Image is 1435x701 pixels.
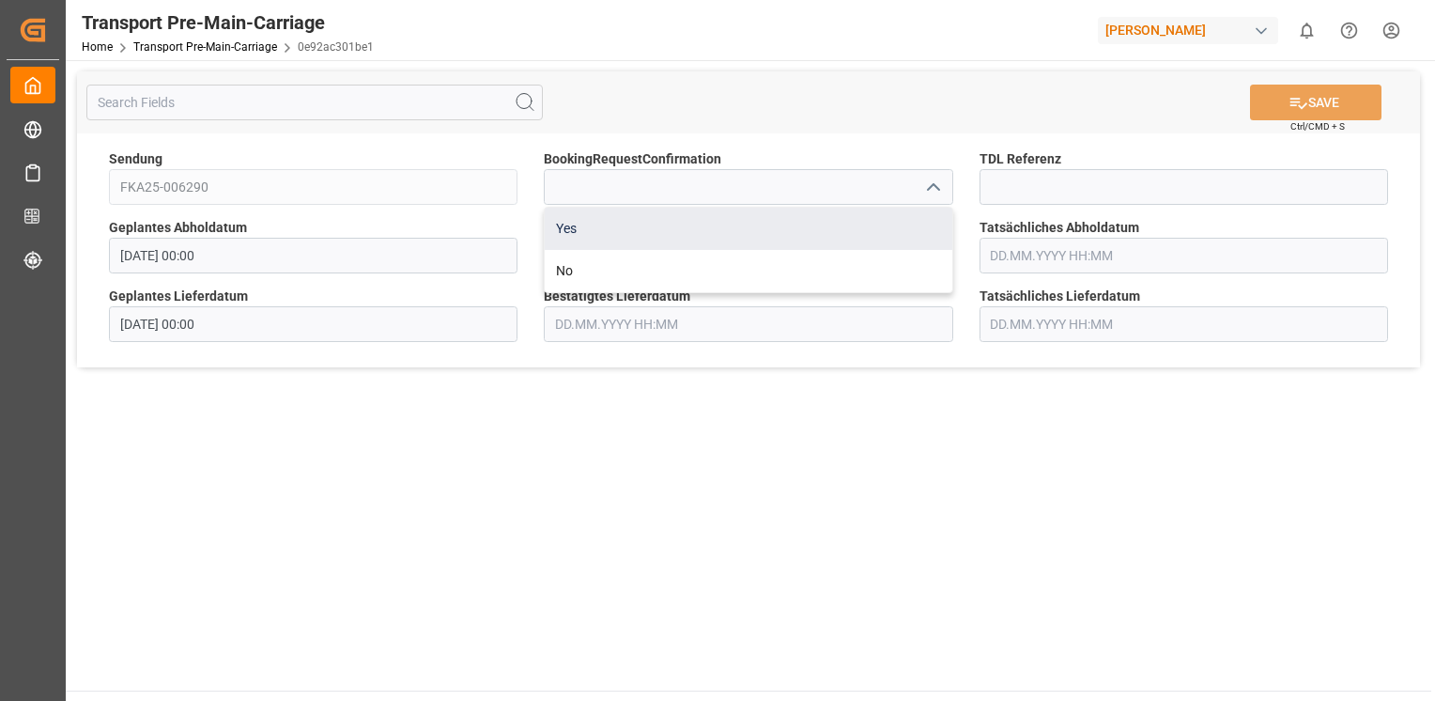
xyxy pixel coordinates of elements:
a: Home [82,40,113,54]
div: Yes [545,208,951,250]
input: Search Fields [86,85,543,120]
span: Geplantes Lieferdatum [109,287,248,306]
span: Tatsächliches Abholdatum [980,218,1139,238]
button: close menu [918,173,946,202]
div: Transport Pre-Main-Carriage [82,8,374,37]
span: BookingRequestConfirmation [544,149,721,169]
button: Help Center [1328,9,1370,52]
span: Tatsächliches Lieferdatum [980,287,1140,306]
input: DD.MM.YYYY HH:MM [980,238,1388,273]
span: Bestätigtes Lieferdatum [544,287,690,306]
span: Geplantes Abholdatum [109,218,247,238]
span: TDL Referenz [980,149,1061,169]
input: DD.MM.YYYY HH:MM [109,238,517,273]
span: Ctrl/CMD + S [1290,119,1345,133]
button: [PERSON_NAME] [1098,12,1286,48]
div: [PERSON_NAME] [1098,17,1278,44]
span: Sendung [109,149,162,169]
div: No [545,250,951,292]
input: DD.MM.YYYY HH:MM [109,306,517,342]
button: show 0 new notifications [1286,9,1328,52]
button: SAVE [1250,85,1381,120]
input: DD.MM.YYYY HH:MM [544,306,952,342]
input: DD.MM.YYYY HH:MM [980,306,1388,342]
a: Transport Pre-Main-Carriage [133,40,277,54]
